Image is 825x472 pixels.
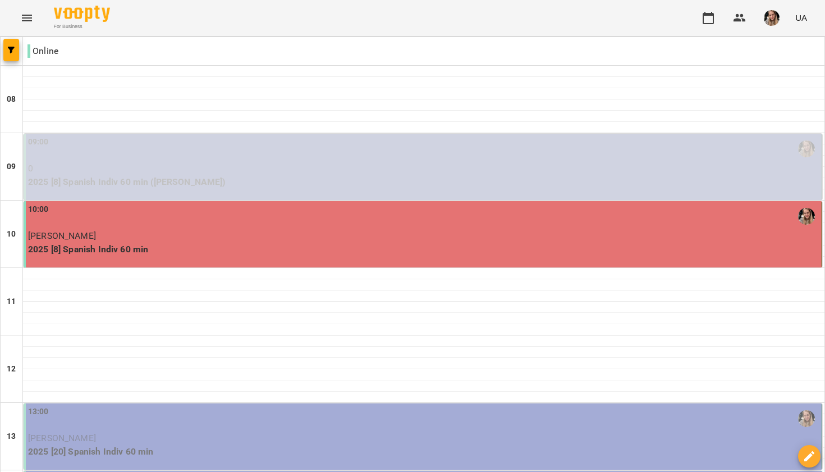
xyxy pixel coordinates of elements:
button: Menu [13,4,40,31]
p: 0 [28,162,819,175]
label: 13:00 [28,406,49,418]
h6: 12 [7,363,16,375]
p: 2025 [8] Spanish Indiv 60 min [28,243,819,256]
h6: 11 [7,296,16,308]
h6: 09 [7,161,16,173]
h6: 13 [7,430,16,443]
img: ff1aba66b001ca05e46c699d6feb4350.jpg [764,10,780,26]
img: Шевченко Поліна Андріївна (і) [798,410,815,427]
span: [PERSON_NAME] [28,230,96,241]
button: UA [791,7,812,28]
img: Voopty Logo [54,6,110,22]
h6: 08 [7,93,16,106]
p: 2025 [8] Spanish Indiv 60 min ([PERSON_NAME]) [28,175,819,189]
span: [PERSON_NAME] [28,433,96,443]
label: 10:00 [28,203,49,216]
span: UA [795,12,807,24]
span: For Business [54,23,110,30]
h6: 10 [7,228,16,240]
p: 2025 [20] Spanish Indiv 60 min [28,445,819,459]
img: Шевченко Поліна Андріївна (і) [798,208,815,225]
img: Шевченко Поліна Андріївна (і) [798,140,815,157]
p: Online [27,44,58,58]
label: 09:00 [28,136,49,148]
